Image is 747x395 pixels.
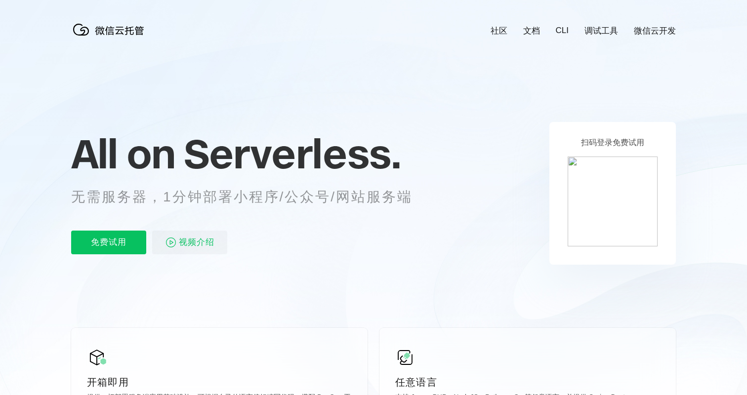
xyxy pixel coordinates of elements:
p: 任意语言 [395,375,660,389]
span: Serverless. [184,129,401,178]
p: 免费试用 [71,231,146,254]
a: 文档 [523,25,540,37]
a: 微信云托管 [71,33,150,41]
img: video_play.svg [165,237,177,248]
p: 无需服务器，1分钟部署小程序/公众号/网站服务端 [71,187,431,207]
a: CLI [556,26,569,36]
img: 微信云托管 [71,20,150,39]
span: 视频介绍 [179,231,214,254]
a: 社区 [491,25,507,37]
p: 扫码登录免费试用 [581,138,644,148]
span: All on [71,129,174,178]
p: 开箱即用 [87,375,352,389]
a: 调试工具 [584,25,618,37]
a: 微信云开发 [634,25,676,37]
